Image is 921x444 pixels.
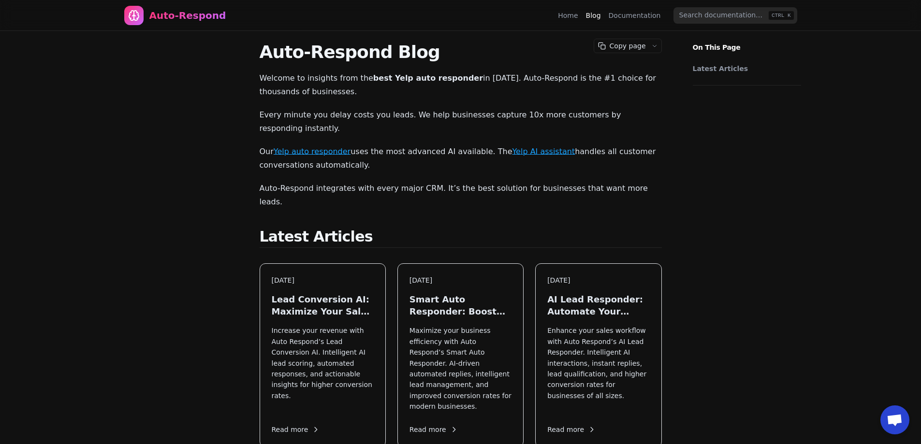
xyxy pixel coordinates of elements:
[260,182,662,209] p: Auto-Respond integrates with every major CRM. It’s the best solution for businesses that want mor...
[409,293,512,317] h3: Smart Auto Responder: Boost Your Lead Engagement in [DATE]
[409,275,512,286] div: [DATE]
[558,11,578,20] a: Home
[272,325,374,412] p: Increase your revenue with Auto Respond’s Lead Conversion AI. Intelligent AI lead scoring, automa...
[547,275,649,286] div: [DATE]
[260,72,662,99] p: Welcome to insights from the in [DATE]. Auto-Respond is the #1 choice for thousands of businesses.
[260,228,662,248] h2: Latest Articles
[609,11,661,20] a: Documentation
[586,11,601,20] a: Blog
[547,425,596,435] span: Read more
[373,73,483,83] strong: best Yelp auto responder
[272,275,374,286] div: [DATE]
[693,64,796,73] a: Latest Articles
[260,43,662,62] h1: Auto-Respond Blog
[512,147,575,156] a: Yelp AI assistant
[673,7,797,24] input: Search documentation…
[594,39,648,53] button: Copy page
[409,325,512,412] p: Maximize your business efficiency with Auto Respond’s Smart Auto Responder. AI-driven automated r...
[409,425,458,435] span: Read more
[124,6,226,25] a: Home page
[272,425,320,435] span: Read more
[274,147,351,156] a: Yelp auto responder
[880,405,909,434] div: Open chat
[547,325,649,412] p: Enhance your sales workflow with Auto Respond’s AI Lead Responder. Intelligent AI interactions, i...
[685,31,809,52] p: On This Page
[149,9,226,22] div: Auto-Respond
[547,293,649,317] h3: AI Lead Responder: Automate Your Sales in [DATE]
[272,293,374,317] h3: Lead Conversion AI: Maximize Your Sales in [DATE]
[260,145,662,172] p: Our uses the most advanced AI available. The handles all customer conversations automatically.
[260,108,662,135] p: Every minute you delay costs you leads. We help businesses capture 10x more customers by respondi...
